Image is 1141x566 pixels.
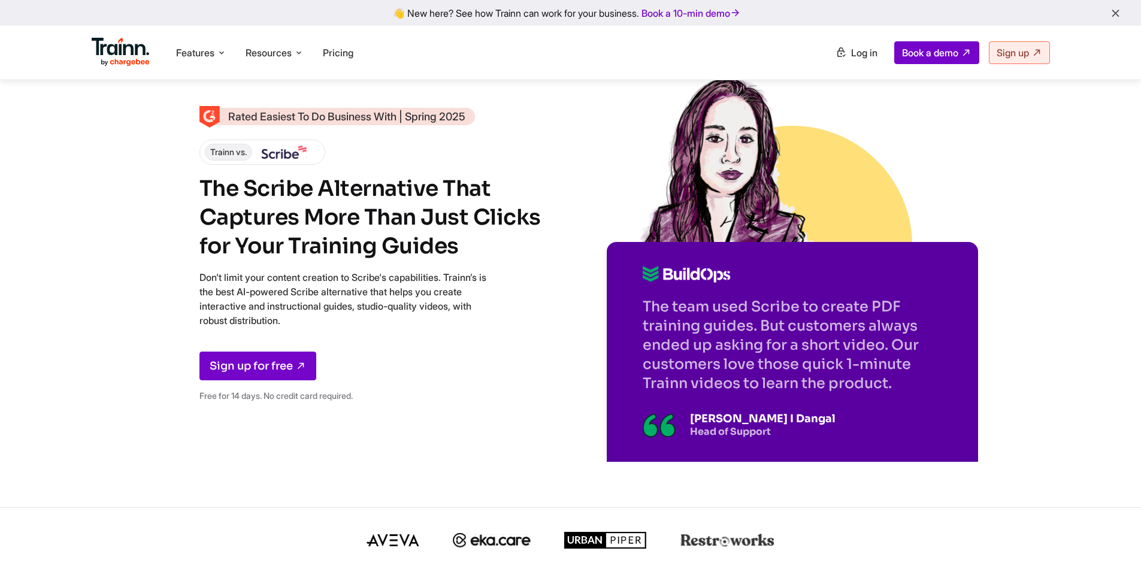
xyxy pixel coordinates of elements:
a: Rated Easiest To Do Business With | Spring 2025 [199,108,475,125]
span: Trainn vs. [205,144,252,161]
p: Free for 14 days. No credit card required. [199,389,487,403]
span: Features [176,46,214,59]
img: aveva logo [367,534,419,546]
a: Book a 10-min demo [639,5,743,22]
span: Resources [246,46,292,59]
img: Sketch of Sabina Rana from Buildops | Scribe Alternative [640,72,813,246]
a: Pricing [323,47,353,59]
p: Don't limit your content creation to Scribe's capabilities. Trainn’s is the best AI-powered Scrib... [199,270,487,328]
img: urbanpiper logo [564,532,647,549]
a: Book a demo [894,41,979,64]
h1: The Scribe Alternative That Captures More Than Just Clicks for Your Training Guides [199,174,547,261]
p: The team used Scribe to create PDF training guides. But customers always ended up asking for a sh... [643,297,942,393]
a: Log in [828,42,885,63]
iframe: Chat Widget [1081,509,1141,566]
span: Log in [851,47,877,59]
p: [PERSON_NAME] I Dangal [690,412,836,425]
div: 👋 New here? See how Trainn can work for your business. [7,7,1134,19]
span: Book a demo [902,47,958,59]
img: Skilljar Alternative - Trainn | High Performer - Customer Education Category [199,106,220,128]
img: restroworks logo [680,534,774,547]
img: Buildops logo [643,266,731,283]
img: Trainn Logo [92,38,150,66]
a: Sign up [989,41,1050,64]
p: Head of Support [690,425,836,438]
a: Sign up for free [199,352,316,380]
span: Sign up [997,47,1029,59]
img: ekacare logo [453,533,531,547]
img: Scribe logo [262,146,307,159]
img: Illustration of a quotation mark [643,413,676,437]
